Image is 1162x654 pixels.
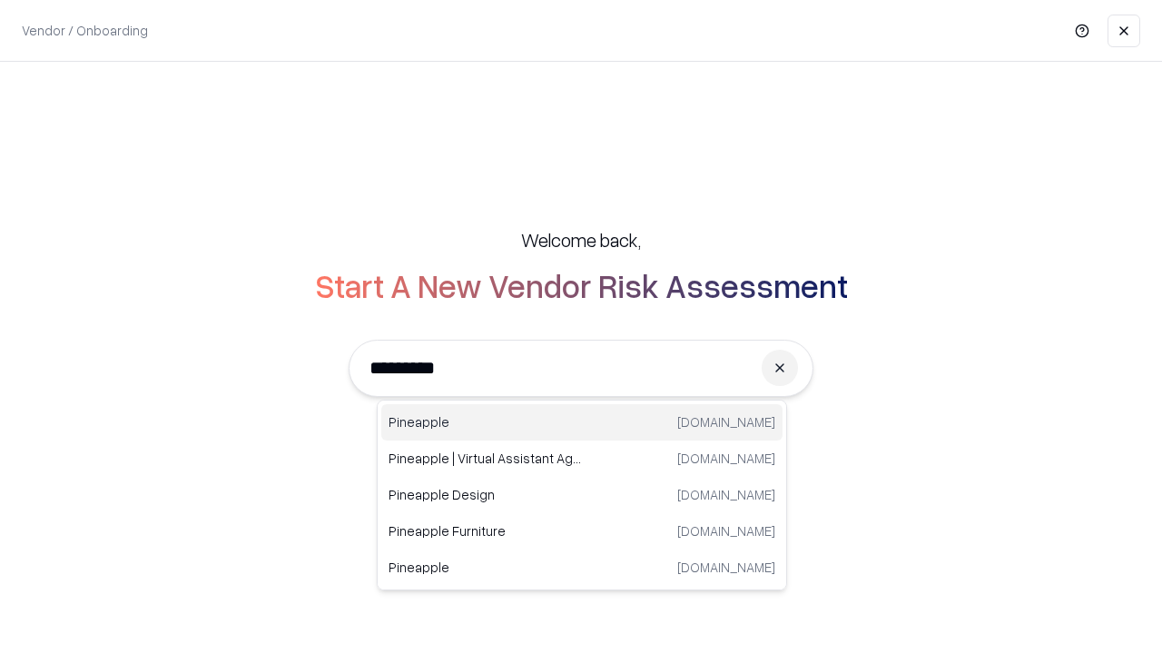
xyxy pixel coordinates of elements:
p: [DOMAIN_NAME] [677,521,775,540]
p: Vendor / Onboarding [22,21,148,40]
p: Pineapple [389,558,582,577]
p: Pineapple | Virtual Assistant Agency [389,449,582,468]
p: [DOMAIN_NAME] [677,449,775,468]
p: Pineapple Design [389,485,582,504]
h5: Welcome back, [521,227,641,253]
p: [DOMAIN_NAME] [677,412,775,431]
h2: Start A New Vendor Risk Assessment [315,267,848,303]
p: Pineapple Furniture [389,521,582,540]
p: [DOMAIN_NAME] [677,558,775,577]
p: Pineapple [389,412,582,431]
div: Suggestions [377,400,787,590]
p: [DOMAIN_NAME] [677,485,775,504]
